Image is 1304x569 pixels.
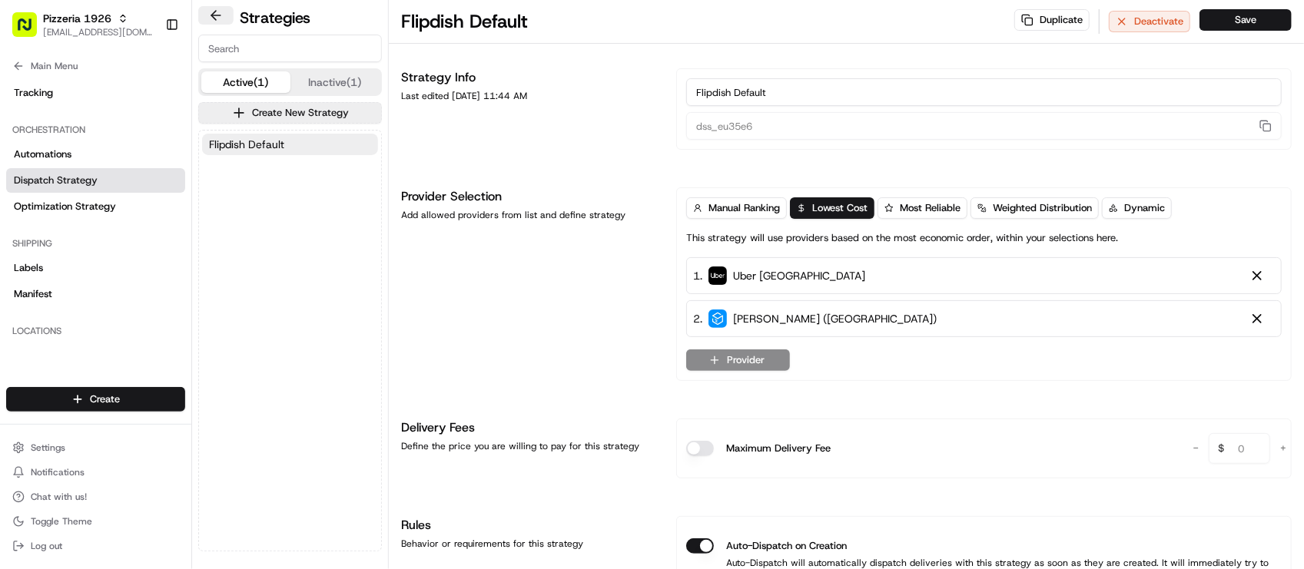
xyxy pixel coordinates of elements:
[108,260,186,272] a: Powered byPylon
[401,68,658,87] h1: Strategy Info
[401,187,658,206] h1: Provider Selection
[202,134,378,155] button: Flipdish Default
[31,223,118,238] span: Knowledge Base
[15,147,43,174] img: 1736555255976-a54dd68f-1ca7-489b-9aae-adbdc363a1c4
[6,437,185,458] button: Settings
[290,71,380,93] button: Inactive (1)
[6,319,185,343] div: Locations
[124,217,253,244] a: 💻API Documentation
[693,310,937,327] div: 2 .
[686,197,787,219] button: Manual Ranking
[6,461,185,483] button: Notifications
[31,466,85,478] span: Notifications
[31,442,65,454] span: Settings
[198,35,382,62] input: Search
[401,516,658,534] h1: Rules
[40,99,254,115] input: Clear
[31,491,87,503] span: Chat with us!
[971,197,1099,219] button: Weighted Distribution
[733,268,865,283] span: Uber [GEOGRAPHIC_DATA]
[15,224,28,237] div: 📗
[43,11,111,26] button: Pizzeria 1926
[401,418,658,437] h1: Delivery Fees
[15,15,46,46] img: Nash
[1102,197,1172,219] button: Dynamic
[14,261,43,275] span: Labels
[6,231,185,256] div: Shipping
[6,194,185,219] a: Optimization Strategy
[401,209,658,221] div: Add allowed providers from list and define strategy
[401,9,528,34] h1: Flipdish Default
[6,256,185,280] a: Labels
[6,511,185,532] button: Toggle Theme
[6,168,185,193] a: Dispatch Strategy
[812,201,868,215] span: Lowest Cost
[6,55,185,77] button: Main Menu
[686,231,1118,245] p: This strategy will use providers based on the most economic order, within your selections here.
[14,200,116,213] span: Optimization Strategy
[6,6,159,43] button: Pizzeria 1926[EMAIL_ADDRESS][DOMAIN_NAME]
[90,392,120,406] span: Create
[15,61,280,86] p: Welcome 👋
[145,223,247,238] span: API Documentation
[1014,9,1090,31] button: Duplicate
[401,538,658,550] div: Behavior or requirements for this strategy
[52,147,252,162] div: Start new chat
[1199,9,1292,31] button: Save
[878,197,967,219] button: Most Reliable
[708,266,727,285] img: uber-new-logo.jpeg
[401,440,658,452] div: Define the price you are willing to pay for this strategy
[153,260,186,272] span: Pylon
[726,538,847,554] label: Auto-Dispatch on Creation
[790,197,874,219] button: Lowest Cost
[14,86,53,100] span: Tracking
[52,162,194,174] div: We're available if you need us!
[1212,435,1230,466] span: $
[6,535,185,557] button: Log out
[14,147,71,161] span: Automations
[31,515,92,528] span: Toggle Theme
[1109,11,1190,32] button: Deactivate
[209,137,284,152] span: Flipdish Default
[31,540,62,552] span: Log out
[401,90,658,102] div: Last edited [DATE] 11:44 AM
[900,201,961,215] span: Most Reliable
[9,217,124,244] a: 📗Knowledge Base
[201,71,290,93] button: Active (1)
[6,282,185,306] a: Manifest
[240,7,310,28] h2: Strategies
[693,267,865,284] div: 1 .
[6,81,185,105] a: Tracking
[6,142,185,167] a: Automations
[6,117,185,142] div: Orchestration
[14,174,98,187] span: Dispatch Strategy
[686,349,790,371] button: Provider
[6,486,185,508] button: Chat with us!
[733,311,937,326] span: [PERSON_NAME] ([GEOGRAPHIC_DATA])
[198,102,382,124] button: Create New Strategy
[708,201,780,215] span: Manual Ranking
[1124,201,1165,215] span: Dynamic
[6,387,185,412] button: Create
[43,26,153,38] button: [EMAIL_ADDRESS][DOMAIN_NAME]
[14,287,52,301] span: Manifest
[708,309,727,328] img: stuart_logo.png
[31,60,78,72] span: Main Menu
[993,201,1092,215] span: Weighted Distribution
[261,151,280,170] button: Start new chat
[726,441,831,456] label: Maximum Delivery Fee
[130,224,142,237] div: 💻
